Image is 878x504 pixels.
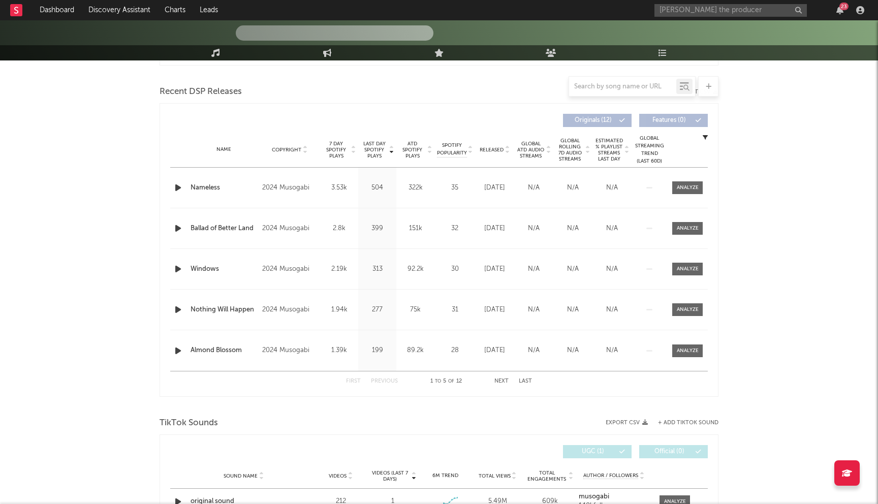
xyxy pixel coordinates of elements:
input: Search for artists [654,4,807,17]
div: N/A [595,305,629,315]
div: 35 [437,183,473,193]
div: N/A [556,224,590,234]
div: 2024 Musogabi [262,304,318,316]
strong: musogabi [579,493,609,500]
button: 23 [836,6,843,14]
div: 399 [361,224,394,234]
div: 199 [361,345,394,356]
div: 92.2k [399,264,432,274]
div: 2024 Musogabi [262,344,318,357]
div: 6M Trend [422,472,469,480]
a: Nameless [191,183,257,193]
div: N/A [556,183,590,193]
span: Last Day Spotify Plays [361,141,388,159]
button: Last [519,379,532,384]
span: Official ( 0 ) [646,449,693,455]
div: 2.19k [323,264,356,274]
div: 1 5 12 [418,375,474,388]
div: N/A [556,345,590,356]
span: TikTok Sounds [160,417,218,429]
span: Videos (last 7 days) [369,470,411,482]
div: N/A [517,183,551,193]
div: N/A [556,305,590,315]
button: + Add TikTok Sound [658,420,718,426]
div: 1.94k [323,305,356,315]
span: Estimated % Playlist Streams Last Day [595,138,623,162]
span: Spotify Popularity [437,142,467,157]
div: N/A [556,264,590,274]
button: First [346,379,361,384]
div: 30 [437,264,473,274]
div: N/A [517,264,551,274]
span: Global Rolling 7D Audio Streams [556,138,584,162]
div: 504 [361,183,394,193]
button: Previous [371,379,398,384]
button: Originals(12) [563,114,632,127]
input: Search by song name or URL [569,83,676,91]
button: Features(0) [639,114,708,127]
div: N/A [517,224,551,234]
div: 1.39k [323,345,356,356]
button: UGC(1) [563,445,632,458]
button: Official(0) [639,445,708,458]
span: Sound Name [224,473,258,479]
div: 89.2k [399,345,432,356]
div: 23 [839,3,849,10]
span: of [448,379,454,384]
div: N/A [595,224,629,234]
span: Total Engagements [526,470,568,482]
div: 75k [399,305,432,315]
div: [DATE] [478,224,512,234]
div: 28 [437,345,473,356]
span: Copyright [272,147,301,153]
div: 2024 Musogabi [262,263,318,275]
div: N/A [595,264,629,274]
div: 322k [399,183,432,193]
span: Videos [329,473,347,479]
span: UGC ( 1 ) [570,449,616,455]
div: 313 [361,264,394,274]
a: Ballad of Better Land [191,224,257,234]
span: Originals ( 12 ) [570,117,616,123]
div: [DATE] [478,264,512,274]
span: Total Views [479,473,511,479]
div: Name [191,146,257,153]
div: 3.53k [323,183,356,193]
span: Author / Followers [583,472,638,479]
div: [DATE] [478,183,512,193]
a: musogabi [579,493,649,500]
span: Features ( 0 ) [646,117,693,123]
div: N/A [595,183,629,193]
a: Windows [191,264,257,274]
div: N/A [595,345,629,356]
div: [DATE] [478,305,512,315]
span: Global ATD Audio Streams [517,141,545,159]
div: N/A [517,305,551,315]
button: Export CSV [606,420,648,426]
div: 31 [437,305,473,315]
span: Released [480,147,504,153]
div: 32 [437,224,473,234]
div: 277 [361,305,394,315]
span: to [435,379,441,384]
span: ATD Spotify Plays [399,141,426,159]
a: Almond Blossom [191,345,257,356]
span: 7 Day Spotify Plays [323,141,350,159]
div: [DATE] [478,345,512,356]
div: 151k [399,224,432,234]
div: 2024 Musogabi [262,223,318,235]
div: N/A [517,345,551,356]
button: Next [494,379,509,384]
div: 2.8k [323,224,356,234]
a: Nothing Will Happen [191,305,257,315]
div: 2024 Musogabi [262,182,318,194]
button: + Add TikTok Sound [648,420,718,426]
div: Global Streaming Trend (Last 60D) [634,135,665,165]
